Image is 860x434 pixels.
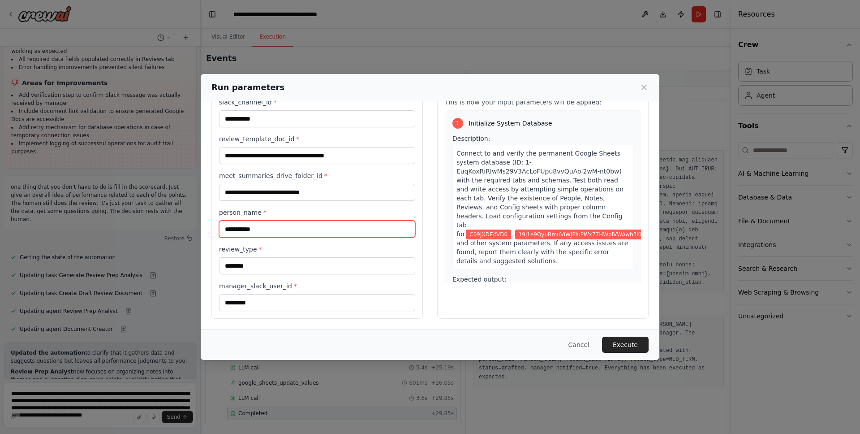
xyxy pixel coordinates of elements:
label: meet_summaries_drive_folder_id [219,171,415,180]
label: review_template_doc_id [219,135,415,143]
span: Expected output: [452,276,507,283]
h2: Run parameters [211,81,284,94]
button: Execute [602,337,649,353]
span: , and other system parameters. If any access issues are found, report them clearly with the speci... [456,230,799,265]
p: This is how your input parameters will be applied: [445,98,641,107]
span: Initialize System Database [469,119,552,128]
label: person_name [219,208,415,217]
span: Connect to and verify the permanent Google Sheets system database (ID: 1-EuqKoxRiRIwMs29V3AcLoFUp... [456,150,623,238]
div: 1 [452,118,463,129]
span: Variable: review_template_doc_id [515,230,674,239]
span: , [512,230,514,238]
label: slack_channel_id [219,98,415,107]
span: Variable: slack_channel_id [466,230,511,239]
button: Cancel [561,337,597,353]
span: Description: [452,135,490,142]
label: review_type [219,245,415,254]
label: manager_slack_user_id [219,282,415,291]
